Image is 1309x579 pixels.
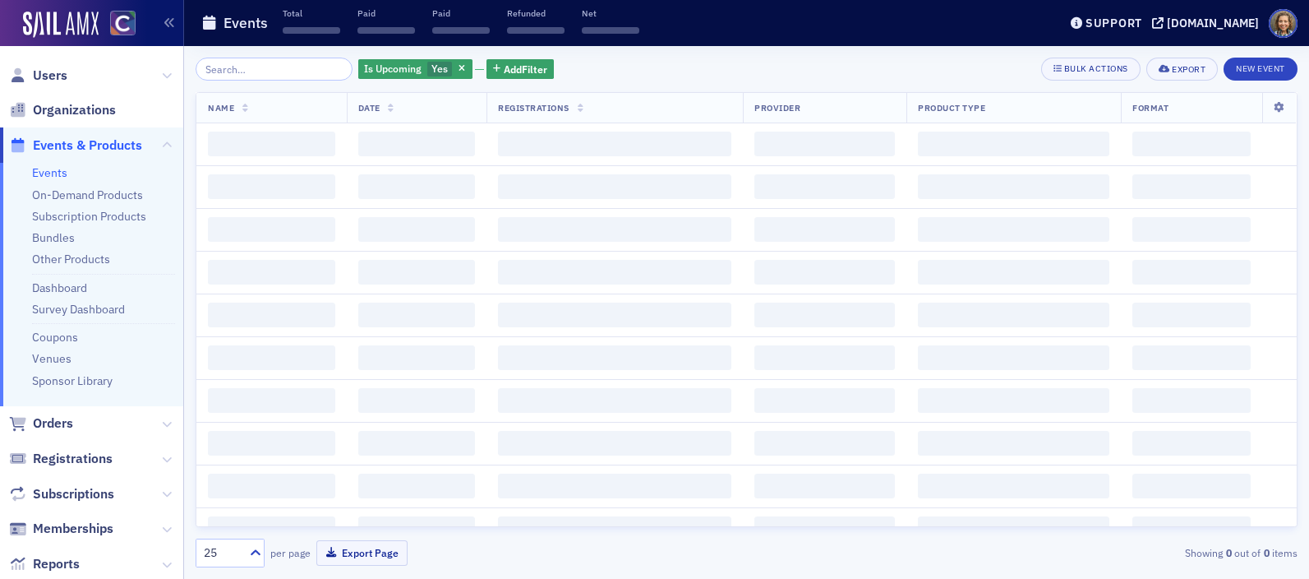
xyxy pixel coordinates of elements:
[208,102,234,113] span: Name
[358,132,476,156] span: ‌
[208,260,335,285] span: ‌
[1085,16,1142,30] div: Support
[357,7,415,19] p: Paid
[358,388,476,413] span: ‌
[208,217,335,242] span: ‌
[1223,545,1234,560] strong: 0
[208,174,335,199] span: ‌
[208,474,335,498] span: ‌
[9,485,114,503] a: Subscriptions
[208,388,335,413] span: ‌
[1172,65,1205,74] div: Export
[270,545,311,560] label: per page
[507,27,565,34] span: ‌
[110,11,136,36] img: SailAMX
[316,540,408,566] button: Export Page
[1132,388,1251,413] span: ‌
[1132,102,1168,113] span: Format
[9,450,113,468] a: Registrations
[358,260,476,285] span: ‌
[582,7,639,19] p: Net
[754,345,895,370] span: ‌
[358,174,476,199] span: ‌
[498,260,731,285] span: ‌
[431,62,448,75] span: Yes
[1132,345,1251,370] span: ‌
[32,209,146,224] a: Subscription Products
[432,7,490,19] p: Paid
[498,132,731,156] span: ‌
[918,303,1109,327] span: ‌
[1269,9,1297,38] span: Profile
[498,474,731,498] span: ‌
[33,101,116,119] span: Organizations
[1132,303,1251,327] span: ‌
[498,431,731,456] span: ‌
[9,415,73,433] a: Orders
[754,431,895,456] span: ‌
[1167,16,1259,30] div: [DOMAIN_NAME]
[754,388,895,413] span: ‌
[32,252,110,266] a: Other Products
[942,545,1297,560] div: Showing out of items
[33,450,113,468] span: Registrations
[358,303,476,327] span: ‌
[507,7,565,19] p: Refunded
[208,516,335,541] span: ‌
[486,59,554,80] button: AddFilter
[358,102,380,113] span: Date
[754,474,895,498] span: ‌
[1152,17,1265,29] button: [DOMAIN_NAME]
[1261,545,1272,560] strong: 0
[432,27,490,34] span: ‌
[9,101,116,119] a: Organizations
[9,137,142,155] a: Events & Products
[283,27,340,34] span: ‌
[358,59,472,80] div: Yes
[32,165,67,180] a: Events
[498,303,731,327] span: ‌
[358,345,476,370] span: ‌
[357,27,415,34] span: ‌
[358,474,476,498] span: ‌
[498,102,569,113] span: Registrations
[32,373,113,388] a: Sponsor Library
[32,330,78,345] a: Coupons
[33,485,114,503] span: Subscriptions
[754,516,895,541] span: ‌
[1146,58,1218,81] button: Export
[1132,474,1251,498] span: ‌
[224,13,268,33] h1: Events
[1132,431,1251,456] span: ‌
[23,12,99,38] img: SailAMX
[9,67,67,85] a: Users
[498,388,731,413] span: ‌
[918,174,1109,199] span: ‌
[1132,132,1251,156] span: ‌
[33,137,142,155] span: Events & Products
[208,345,335,370] span: ‌
[754,260,895,285] span: ‌
[32,280,87,295] a: Dashboard
[33,555,80,573] span: Reports
[498,217,731,242] span: ‌
[196,58,353,81] input: Search…
[498,516,731,541] span: ‌
[918,345,1109,370] span: ‌
[32,302,125,317] a: Survey Dashboard
[99,11,136,39] a: View Homepage
[9,520,113,538] a: Memberships
[208,132,335,156] span: ‌
[208,431,335,456] span: ‌
[9,555,80,573] a: Reports
[918,102,985,113] span: Product Type
[32,188,143,202] a: On-Demand Products
[1132,260,1251,285] span: ‌
[32,230,75,245] a: Bundles
[918,474,1109,498] span: ‌
[918,217,1109,242] span: ‌
[364,62,422,75] span: Is Upcoming
[918,516,1109,541] span: ‌
[918,431,1109,456] span: ‌
[204,544,240,562] div: 25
